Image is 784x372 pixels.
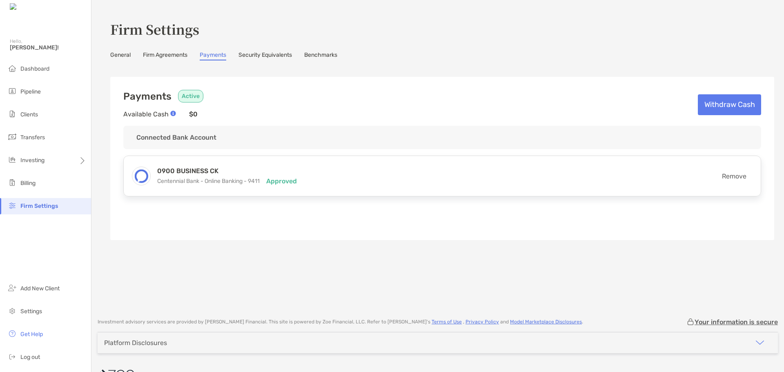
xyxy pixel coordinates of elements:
[7,283,17,293] img: add_new_client icon
[110,20,774,38] h3: Firm Settings
[157,176,260,186] p: Centennial Bank - Online Banking - 9411
[104,339,167,347] div: Platform Disclosures
[178,90,203,102] span: Active
[695,318,778,326] p: Your information is secure
[110,51,131,60] a: General
[20,308,42,315] span: Settings
[20,65,49,72] span: Dashboard
[7,109,17,119] img: clients icon
[136,132,748,143] p: Connected Bank Account
[7,86,17,96] img: pipeline icon
[304,51,337,60] a: Benchmarks
[510,319,582,325] a: Model Marketplace Disclosures
[20,285,60,292] span: Add New Client
[123,91,171,102] h3: Payments
[20,111,38,118] span: Clients
[7,132,17,142] img: transfers icon
[20,203,58,209] span: Firm Settings
[7,155,17,165] img: investing icon
[715,167,753,185] button: Remove
[7,178,17,187] img: billing icon
[465,319,499,325] a: Privacy Policy
[698,94,761,115] button: Withdraw Cash
[157,166,297,176] p: 0900 BUSINESS CK
[98,319,583,325] p: Investment advisory services are provided by [PERSON_NAME] Financial . This site is powered by Zo...
[266,176,297,186] p: approved
[10,3,45,11] img: Zoe Logo
[20,88,41,95] span: Pipeline
[7,200,17,210] img: firm-settings icon
[189,110,198,118] b: $0
[170,111,176,116] img: icon info
[7,63,17,73] img: dashboard icon
[135,169,148,183] img: account logo
[238,51,292,60] a: Security Equivalents
[143,51,187,60] a: Firm Agreements
[20,180,36,187] span: Billing
[432,319,462,325] a: Terms of Use
[755,338,765,347] img: icon arrow
[10,44,86,51] span: [PERSON_NAME]!
[20,157,45,164] span: Investing
[123,109,169,119] p: Available Cash
[20,331,43,338] span: Get Help
[20,134,45,141] span: Transfers
[7,306,17,316] img: settings icon
[200,51,226,60] a: Payments
[20,354,40,361] span: Log out
[7,352,17,361] img: logout icon
[7,329,17,339] img: get-help icon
